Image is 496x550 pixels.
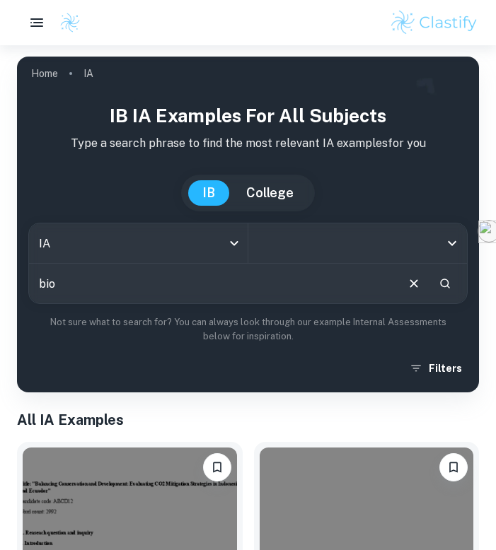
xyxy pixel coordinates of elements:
div: IA [29,223,248,263]
a: Clastify logo [51,12,81,33]
p: Not sure what to search for? You can always look through our example Internal Assessments below f... [28,315,468,344]
h1: IB IA examples for all subjects [28,102,468,129]
button: College [232,180,308,206]
img: Clastify logo [389,8,479,37]
button: Open [442,233,462,253]
button: Search [433,271,457,296]
p: IA [83,66,93,81]
button: IB [188,180,229,206]
img: Clastify logo [59,12,81,33]
button: Clear [400,270,427,297]
a: Home [31,64,58,83]
h1: All IA Examples [17,409,479,431]
input: E.g. player arrangements, enthalpy of combustion, analysis of a big city... [29,264,395,303]
button: Please log in to bookmark exemplars [439,453,468,481]
p: Type a search phrase to find the most relevant IA examples for you [28,135,468,152]
img: profile cover [17,57,479,392]
button: Please log in to bookmark exemplars [203,453,231,481]
button: Filters [406,356,468,381]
